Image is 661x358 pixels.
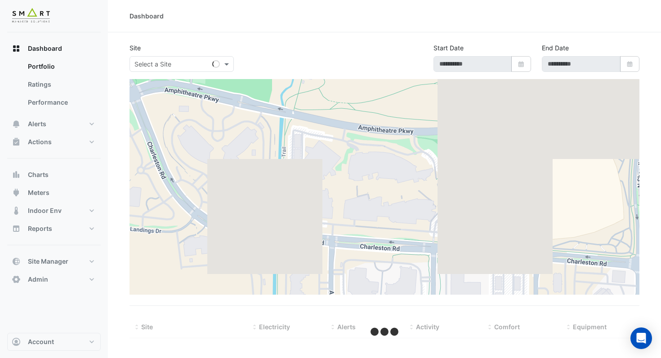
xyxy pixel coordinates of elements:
[7,166,101,184] button: Charts
[7,202,101,220] button: Indoor Env
[21,93,101,111] a: Performance
[28,119,46,128] span: Alerts
[12,119,21,128] app-icon: Alerts
[12,257,21,266] app-icon: Site Manager
[542,43,569,53] label: End Date
[28,170,49,179] span: Charts
[7,220,101,238] button: Reports
[28,275,48,284] span: Admin
[12,224,21,233] app-icon: Reports
[433,43,464,53] label: Start Date
[28,188,49,197] span: Meters
[12,275,21,284] app-icon: Admin
[28,337,54,346] span: Account
[12,188,21,197] app-icon: Meters
[7,252,101,270] button: Site Manager
[12,206,21,215] app-icon: Indoor Env
[28,137,52,146] span: Actions
[130,43,141,53] label: Site
[630,327,652,349] div: Open Intercom Messenger
[21,75,101,93] a: Ratings
[7,115,101,133] button: Alerts
[28,206,62,215] span: Indoor Env
[7,57,101,115] div: Dashboard
[7,40,101,57] button: Dashboard
[28,224,52,233] span: Reports
[494,323,520,331] span: Comfort
[28,257,68,266] span: Site Manager
[130,11,164,21] div: Dashboard
[337,323,356,331] span: Alerts
[259,323,290,331] span: Electricity
[21,57,101,75] a: Portfolio
[7,184,101,202] button: Meters
[7,270,101,288] button: Admin
[12,137,21,146] app-icon: Actions
[7,333,101,351] button: Account
[11,7,51,25] img: Company Logo
[416,323,439,331] span: Activity
[141,323,153,331] span: Site
[7,133,101,151] button: Actions
[28,44,62,53] span: Dashboard
[12,170,21,179] app-icon: Charts
[12,44,21,53] app-icon: Dashboard
[573,323,607,331] span: Equipment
